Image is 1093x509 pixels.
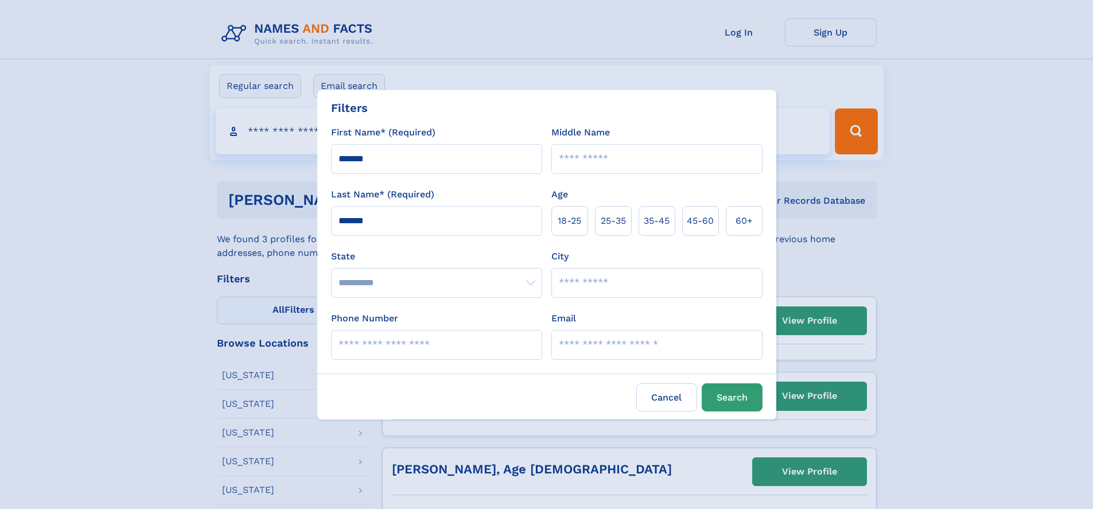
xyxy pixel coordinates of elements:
[551,312,576,325] label: Email
[636,383,697,411] label: Cancel
[702,383,763,411] button: Search
[558,214,581,228] span: 18‑25
[601,214,626,228] span: 25‑35
[687,214,714,228] span: 45‑60
[644,214,670,228] span: 35‑45
[551,188,568,201] label: Age
[331,99,368,116] div: Filters
[331,126,435,139] label: First Name* (Required)
[551,126,610,139] label: Middle Name
[331,188,434,201] label: Last Name* (Required)
[736,214,753,228] span: 60+
[331,312,398,325] label: Phone Number
[331,250,542,263] label: State
[551,250,569,263] label: City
